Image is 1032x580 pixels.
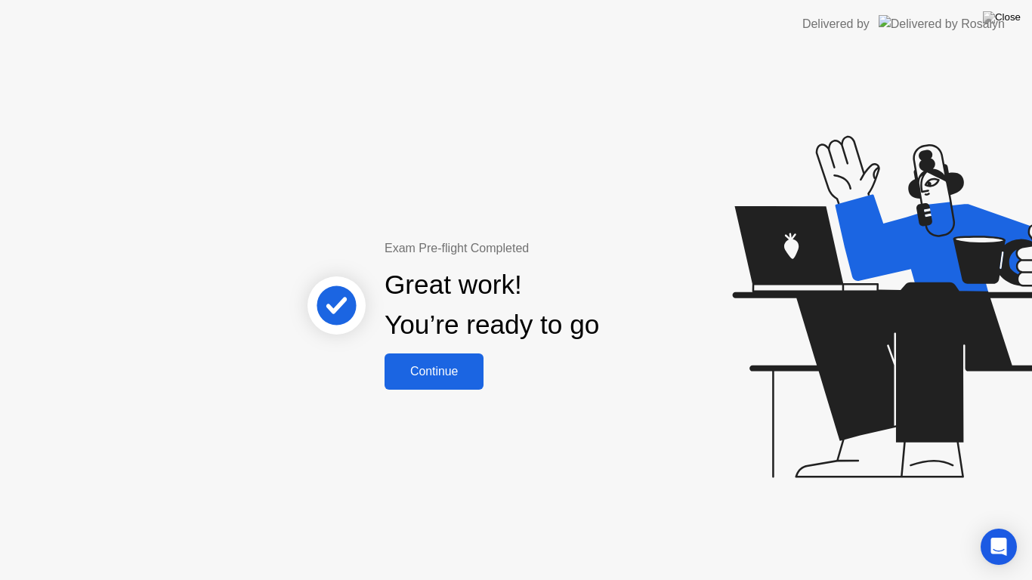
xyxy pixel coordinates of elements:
[981,529,1017,565] div: Open Intercom Messenger
[389,365,479,378] div: Continue
[802,15,870,33] div: Delivered by
[385,353,484,390] button: Continue
[983,11,1021,23] img: Close
[879,15,1005,32] img: Delivered by Rosalyn
[385,265,599,345] div: Great work! You’re ready to go
[385,239,697,258] div: Exam Pre-flight Completed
